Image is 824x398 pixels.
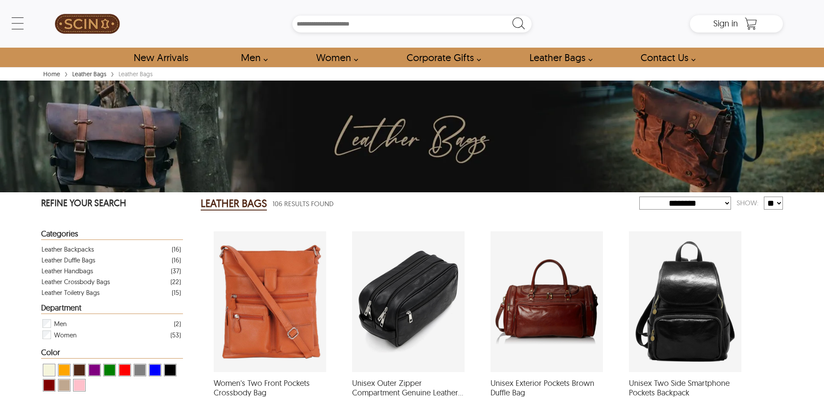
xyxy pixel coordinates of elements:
[124,48,198,67] a: Shop New Arrivals
[42,255,181,265] a: Filter Leather Duffle Bags
[54,318,67,329] span: Men
[41,197,183,211] p: REFINE YOUR SEARCH
[42,287,99,298] div: Leather Toiletry Bags
[149,364,161,376] div: View Blue Leather Bags
[88,364,101,376] div: View Purple Leather Bags
[629,379,741,397] span: Unisex Two Side Smartphone Pockets Backpack
[731,195,764,210] div: Show:
[172,287,181,298] div: ( 15 )
[170,330,181,340] div: ( 53 )
[41,230,183,240] div: Heading Filter Leather Bags by Categories
[172,255,181,265] div: ( 16 )
[397,48,486,67] a: Shop Leather Corporate Gifts
[73,379,86,392] div: View Pink Leather Bags
[42,244,181,255] a: Filter Leather Backpacks
[64,66,68,81] span: ›
[42,255,95,265] div: Leather Duffle Bags
[164,364,176,376] div: View Black Leather Bags
[70,70,109,78] a: Leather Bags
[58,379,71,392] div: View Gold Leather Bags
[201,197,267,210] h2: LEATHER BAGS
[491,379,603,397] span: Unisex Exterior Pockets Brown Duffle Bag
[42,276,110,287] div: Leather Crossbody Bags
[42,276,181,287] a: Filter Leather Crossbody Bags
[631,48,700,67] a: contact-us
[116,70,155,78] div: Leather Bags
[55,4,120,43] img: SCIN
[42,318,181,329] div: Filter Men Leather Bags
[43,379,55,392] div: View Maroon Leather Bags
[41,304,183,314] div: Heading Filter Leather Bags by Department
[58,364,71,376] div: View Orange Leather Bags
[42,244,94,255] div: Leather Backpacks
[713,21,738,28] a: Sign in
[170,276,181,287] div: ( 22 )
[54,329,77,340] span: Women
[119,364,131,376] div: View Red Leather Bags
[42,329,181,340] div: Filter Women Leather Bags
[42,287,181,298] a: Filter Leather Toiletry Bags
[742,17,760,30] a: Shopping Cart
[103,364,116,376] div: View Green Leather Bags
[231,48,273,67] a: shop men's leather jackets
[42,265,181,276] a: Filter Leather Handbags
[41,348,183,359] div: Heading Filter Leather Bags by Color
[273,198,333,209] span: 106 Results Found
[43,364,55,376] div: View Beige Leather Bags
[713,18,738,29] span: Sign in
[172,244,181,255] div: ( 16 )
[41,70,62,78] a: Home
[41,4,134,43] a: SCIN
[201,195,639,212] div: Leather Bags 106 Results Found
[352,379,465,397] span: Unisex Outer Zipper Compartment Genuine Leather Black Toiletry Bag
[214,379,326,397] span: Women's Two Front Pockets Crossbody Bag
[73,364,86,376] div: View Brown ( Brand Color ) Leather Bags
[134,364,146,376] div: View Grey Leather Bags
[174,318,181,329] div: ( 2 )
[111,66,114,81] span: ›
[171,265,181,276] div: ( 37 )
[519,48,597,67] a: Shop Leather Bags
[42,265,93,276] div: Leather Handbags
[306,48,363,67] a: Shop Women Leather Jackets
